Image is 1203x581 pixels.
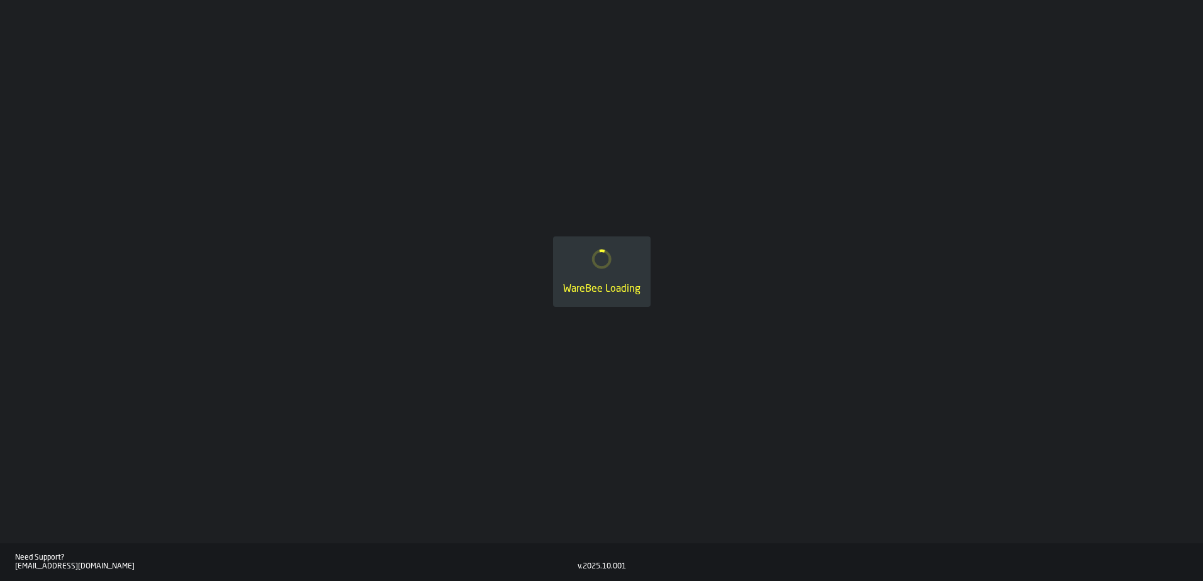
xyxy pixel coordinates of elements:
div: v. [578,562,583,571]
div: WareBee Loading [563,282,641,297]
div: [EMAIL_ADDRESS][DOMAIN_NAME] [15,562,578,571]
div: 2025.10.001 [583,562,626,571]
div: Need Support? [15,553,578,562]
a: Need Support?[EMAIL_ADDRESS][DOMAIN_NAME] [15,553,578,571]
